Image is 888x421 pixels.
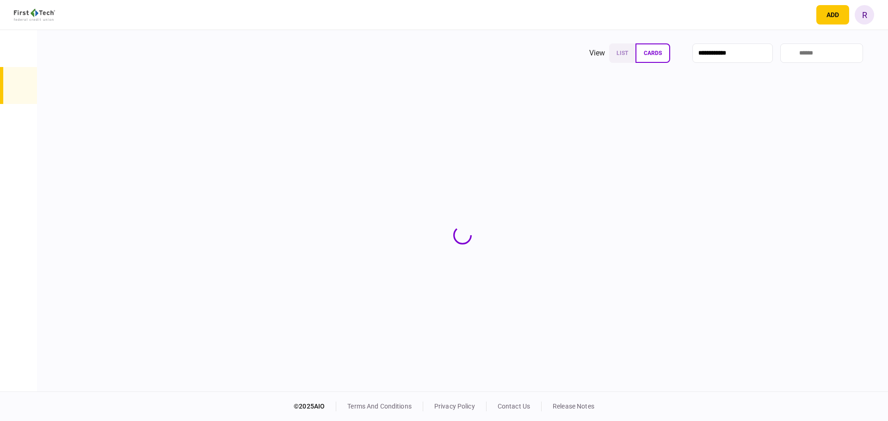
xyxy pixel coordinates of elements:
[635,43,670,63] button: cards
[347,403,412,410] a: terms and conditions
[644,50,662,56] span: cards
[434,403,475,410] a: privacy policy
[617,50,628,56] span: list
[498,403,530,410] a: contact us
[553,403,594,410] a: release notes
[791,5,811,24] button: open notifications list
[816,5,849,24] button: open adding identity options
[589,48,605,59] div: view
[855,5,874,24] button: R
[609,43,635,63] button: list
[14,9,55,21] img: client company logo
[294,402,336,411] div: © 2025 AIO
